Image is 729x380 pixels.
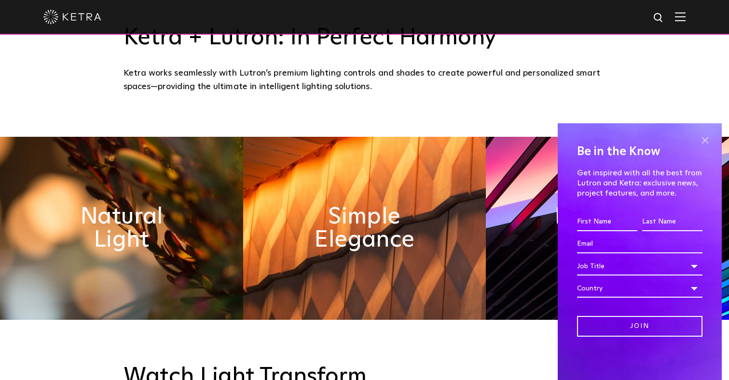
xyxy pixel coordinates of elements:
h4: Be in the Know [577,143,702,161]
input: Email [577,235,702,253]
h2: Natural Light [61,205,182,251]
input: Join [577,316,702,337]
div: Ketra works seamlessly with Lutron’s premium lighting controls and shades to create powerful and ... [124,66,606,94]
img: simple_elegance [243,137,486,320]
div: Job Title [577,257,702,275]
img: flexible_timeless_ketra [486,137,729,320]
img: Hamburger%20Nav.svg [675,12,686,21]
p: Get inspired with all the best from Lutron and Ketra: exclusive news, project features, and more. [577,168,702,198]
h2: Flexible & Timeless [547,205,668,251]
input: First Name [577,213,637,231]
h2: Simple Elegance [304,205,426,251]
div: Country [577,279,702,298]
img: ketra-logo-2019-white [43,10,101,24]
h3: Ketra + Lutron: In Perfect Harmony [124,24,606,52]
img: search icon [653,12,665,24]
input: Last Name [642,213,702,231]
